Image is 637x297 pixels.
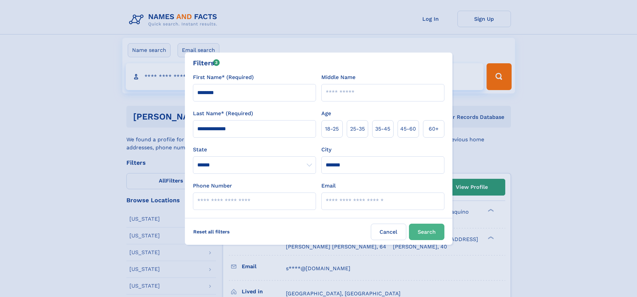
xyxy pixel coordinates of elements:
[193,73,254,81] label: First Name* (Required)
[321,146,331,154] label: City
[189,224,234,240] label: Reset all filters
[325,125,339,133] span: 18‑25
[193,146,316,154] label: State
[193,58,220,68] div: Filters
[321,182,336,190] label: Email
[193,109,253,118] label: Last Name* (Required)
[321,109,331,118] label: Age
[375,125,390,133] span: 35‑45
[429,125,439,133] span: 60+
[371,224,406,240] label: Cancel
[321,73,355,81] label: Middle Name
[350,125,365,133] span: 25‑35
[409,224,444,240] button: Search
[193,182,232,190] label: Phone Number
[400,125,416,133] span: 45‑60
